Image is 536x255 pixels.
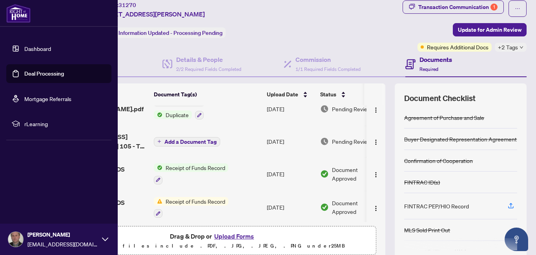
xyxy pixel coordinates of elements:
button: Status IconReceipt of Funds Record [154,163,228,184]
span: Required [419,66,438,72]
span: Drag & Drop or [170,231,256,241]
div: Transaction Communication [418,1,498,13]
span: 2/2 Required Fields Completed [176,66,241,72]
span: Update for Admin Review [458,24,521,36]
td: [DATE] [264,92,317,126]
img: Logo [373,139,379,145]
img: Status Icon [154,110,162,119]
div: MLS Sold Print Out [404,226,450,234]
button: Status IconFINTRAC ID(s)Status IconDuplicate [154,98,204,119]
span: Requires Additional Docs [427,43,489,51]
span: Pending Review [332,137,371,146]
img: Document Status [320,105,329,113]
td: [DATE] [264,126,317,157]
span: plus [157,139,161,143]
img: Document Status [320,203,329,212]
span: 31270 [119,2,136,9]
img: Profile Icon [8,232,23,247]
span: Document Checklist [404,93,476,104]
button: Add a Document Tag [154,136,220,146]
button: Logo [370,135,382,148]
th: Status [317,83,384,105]
td: [DATE] [264,191,317,224]
img: Logo [373,205,379,212]
th: Document Tag(s) [151,83,264,105]
div: 1 [490,4,498,11]
span: 1/1 Required Fields Completed [295,66,361,72]
div: Agreement of Purchase and Sale [404,113,484,122]
p: Supported files include .PDF, .JPG, .JPEG, .PNG under 25 MB [55,241,371,251]
img: Logo [373,172,379,178]
h4: Commission [295,55,361,64]
span: Receipt of Funds Record [162,197,228,206]
span: Upload Date [267,90,298,99]
span: [STREET_ADDRESS][PERSON_NAME] [97,9,205,19]
button: Upload Forms [212,231,256,241]
div: Status: [97,27,226,38]
span: Pending Review [332,105,371,113]
div: FINTRAC ID(s) [404,178,440,186]
button: Logo [370,103,382,115]
span: [EMAIL_ADDRESS][DOMAIN_NAME] [27,240,98,248]
button: Logo [370,201,382,213]
button: Status IconReceipt of Funds Record [154,197,228,218]
h4: Documents [419,55,452,64]
span: rLearning [24,119,106,128]
span: down [520,45,523,49]
td: [DATE] [264,157,317,191]
span: Status [320,90,336,99]
img: Status Icon [154,163,162,172]
button: Open asap [505,228,528,251]
span: +2 Tags [498,43,518,52]
span: ellipsis [515,6,520,11]
img: Logo [373,107,379,113]
span: Duplicate [162,110,192,119]
span: Information Updated - Processing Pending [119,29,222,36]
img: Document Status [320,170,329,178]
h4: Details & People [176,55,241,64]
a: Deal Processing [24,70,64,77]
span: [PERSON_NAME] [27,230,98,239]
button: Add a Document Tag [154,137,220,146]
img: Status Icon [154,197,162,206]
span: Receipt of Funds Record [162,163,228,172]
span: Document Approved [332,199,381,216]
button: Transaction Communication1 [403,0,504,14]
img: Document Status [320,137,329,146]
span: Add a Document Tag [164,139,217,145]
div: Confirmation of Cooperation [404,156,473,165]
img: logo [6,4,31,23]
button: Logo [370,168,382,180]
div: FINTRAC PEP/HIO Record [404,202,469,210]
a: Mortgage Referrals [24,95,71,102]
button: Update for Admin Review [453,23,527,36]
div: Buyer Designated Representation Agreement [404,135,517,143]
a: Dashboard [24,45,51,52]
th: Upload Date [264,83,317,105]
span: Document Approved [332,165,381,183]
